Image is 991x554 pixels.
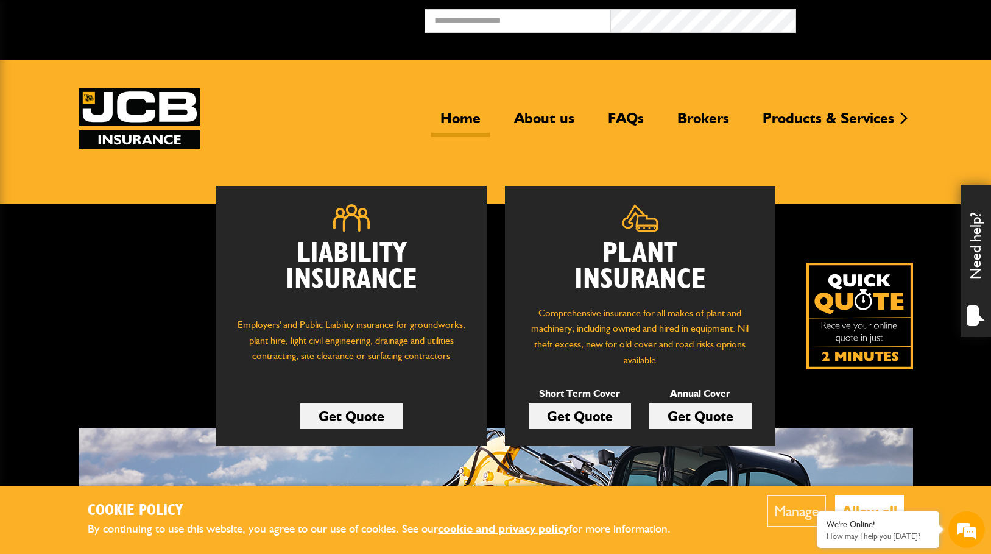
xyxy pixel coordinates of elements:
a: Home [431,109,490,137]
a: Get your insurance quote isn just 2-minutes [806,263,913,369]
a: Get Quote [529,403,631,429]
p: Employers' and Public Liability insurance for groundworks, plant hire, light civil engineering, d... [235,317,468,375]
a: FAQs [599,109,653,137]
h2: Plant Insurance [523,241,757,293]
a: cookie and privacy policy [438,522,569,536]
a: Brokers [668,109,738,137]
a: Get Quote [300,403,403,429]
a: About us [505,109,584,137]
h2: Liability Insurance [235,241,468,305]
a: Products & Services [753,109,903,137]
div: We're Online! [827,519,930,530]
p: Annual Cover [649,386,752,402]
button: Manage [767,495,826,527]
button: Broker Login [796,9,982,28]
button: Allow all [835,495,904,527]
h2: Cookie Policy [88,502,691,520]
a: Get Quote [649,403,752,429]
p: Short Term Cover [529,386,631,402]
img: Quick Quote [806,263,913,369]
p: How may I help you today? [827,531,930,541]
a: JCB Insurance Services [79,88,200,149]
p: By continuing to use this website, you agree to our use of cookies. See our for more information. [88,520,691,539]
img: JCB Insurance Services logo [79,88,200,149]
p: Comprehensive insurance for all makes of plant and machinery, including owned and hired in equipm... [523,305,757,368]
div: Need help? [961,185,991,337]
